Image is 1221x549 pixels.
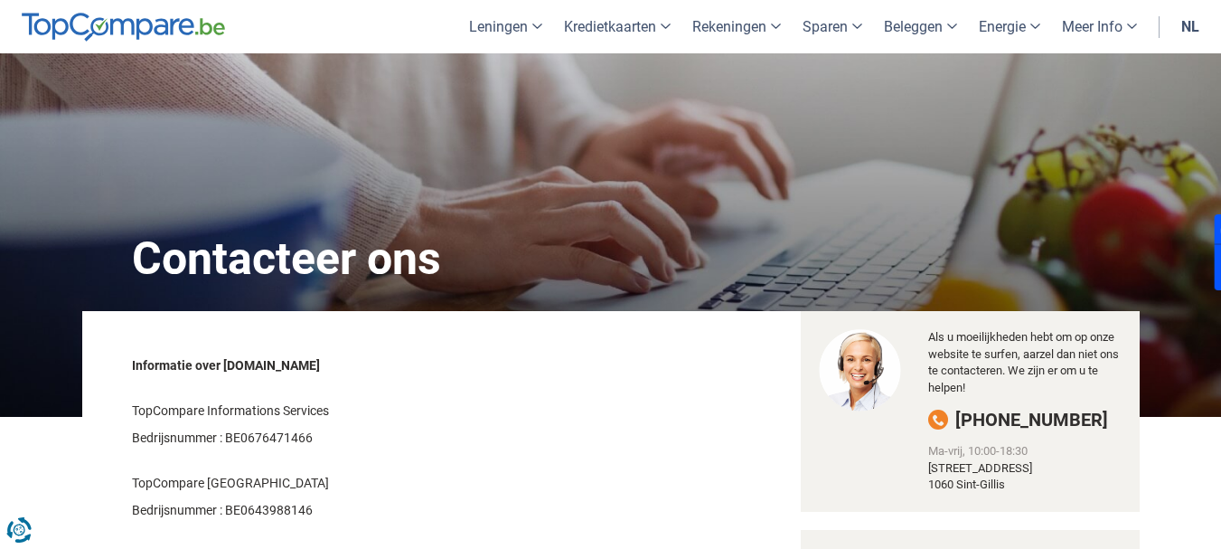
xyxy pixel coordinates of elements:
p: TopCompare Informations Services [132,402,654,420]
h1: Contacteer ons [96,189,1126,311]
img: TopCompare [22,13,225,42]
span: [PHONE_NUMBER] [955,409,1108,431]
p: Bedrijsnummer : BE0676471466 [132,429,654,447]
p: Als u moeilijkheden hebt om op onze website te surfen, aarzel dan niet ons te contacteren. We zij... [928,329,1121,396]
img: We are happy to speak to you [819,329,902,412]
strong: Informatie over [DOMAIN_NAME] [132,358,320,373]
div: [STREET_ADDRESS] 1060 Sint-Gillis [928,460,1121,494]
p: TopCompare [GEOGRAPHIC_DATA] [132,474,654,492]
div: Ma-vrij, 10:00-18:30 [928,443,1121,460]
p: Bedrijsnummer : BE0643988146 [132,501,654,519]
